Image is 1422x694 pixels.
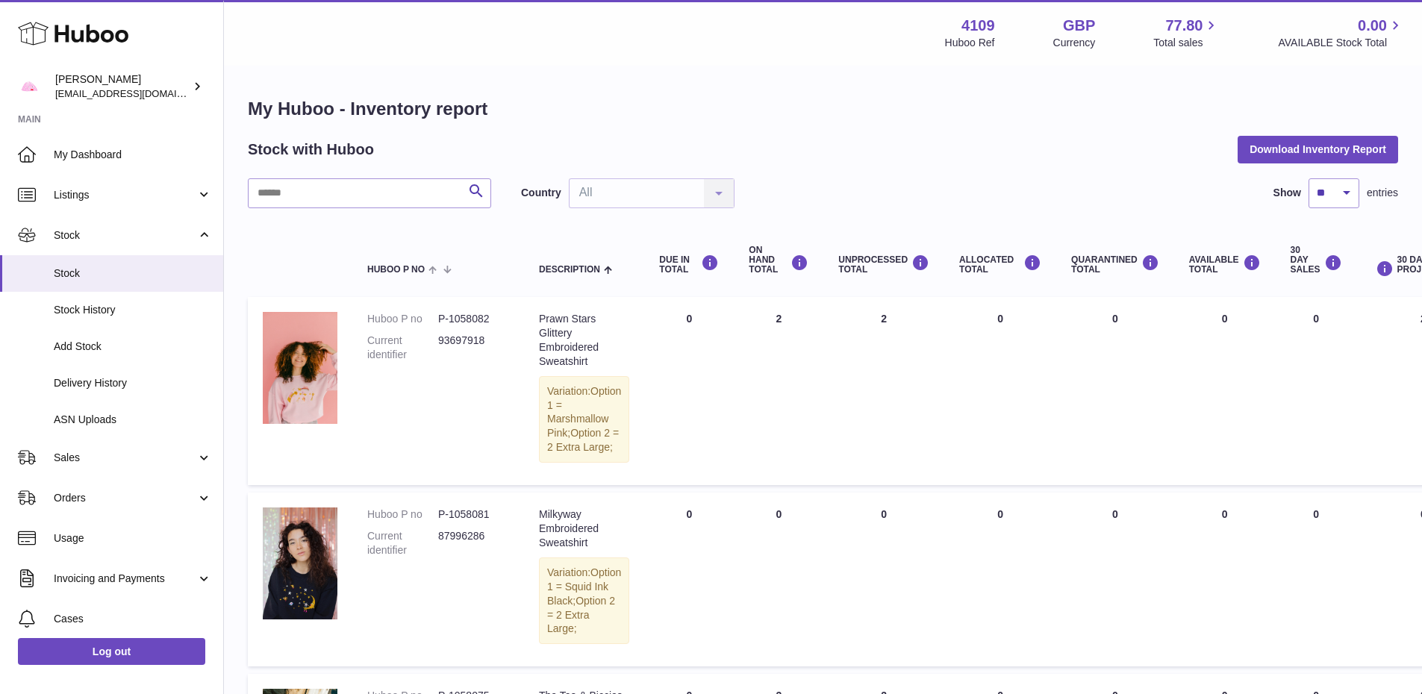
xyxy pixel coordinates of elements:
dd: 93697918 [438,334,509,362]
dd: P-1058082 [438,312,509,326]
td: 0 [1174,493,1276,666]
span: Description [539,265,600,275]
td: 2 [823,297,944,485]
span: Stock [54,266,212,281]
label: Country [521,186,561,200]
span: [EMAIL_ADDRESS][DOMAIN_NAME] [55,87,219,99]
div: Variation: [539,557,629,644]
span: 0 [1112,313,1118,325]
span: My Dashboard [54,148,212,162]
td: 0 [1174,297,1276,485]
h1: My Huboo - Inventory report [248,97,1398,121]
div: DUE IN TOTAL [659,254,719,275]
img: internalAdmin-4109@internal.huboo.com [18,75,40,98]
td: 0 [944,493,1056,666]
span: Option 1 = Marshmallow Pink; [547,385,621,440]
span: Orders [54,491,196,505]
a: 0.00 AVAILABLE Stock Total [1278,16,1404,50]
span: entries [1367,186,1398,200]
td: 0 [944,297,1056,485]
span: Option 2 = 2 Extra Large; [547,595,615,635]
span: Option 1 = Squid Ink Black; [547,566,621,607]
td: 2 [734,297,823,485]
div: QUARANTINED Total [1071,254,1159,275]
span: 0 [1112,508,1118,520]
dt: Current identifier [367,529,438,557]
div: Currency [1053,36,1096,50]
span: Add Stock [54,340,212,354]
strong: GBP [1063,16,1095,36]
div: [PERSON_NAME] [55,72,190,101]
dd: 87996286 [438,529,509,557]
td: 0 [823,493,944,666]
span: Invoicing and Payments [54,572,196,586]
button: Download Inventory Report [1238,136,1398,163]
img: product image [263,312,337,424]
h2: Stock with Huboo [248,140,374,160]
span: AVAILABLE Stock Total [1278,36,1404,50]
a: Log out [18,638,205,665]
td: 0 [734,493,823,666]
div: Huboo Ref [945,36,995,50]
dt: Huboo P no [367,507,438,522]
div: Variation: [539,376,629,463]
span: 77.80 [1165,16,1203,36]
td: 0 [1276,493,1357,666]
span: Option 2 = 2 Extra Large; [547,427,619,453]
td: 0 [1276,297,1357,485]
dt: Huboo P no [367,312,438,326]
dt: Current identifier [367,334,438,362]
td: 0 [644,493,734,666]
img: product image [263,507,337,619]
div: AVAILABLE Total [1189,254,1261,275]
div: 30 DAY SALES [1291,246,1342,275]
label: Show [1273,186,1301,200]
a: 77.80 Total sales [1153,16,1220,50]
span: Listings [54,188,196,202]
td: 0 [644,297,734,485]
span: Sales [54,451,196,465]
strong: 4109 [961,16,995,36]
div: ON HAND Total [749,246,808,275]
dd: P-1058081 [438,507,509,522]
div: Milkyway Embroidered Sweatshirt [539,507,629,550]
span: Usage [54,531,212,545]
span: Total sales [1153,36,1220,50]
span: Cases [54,612,212,626]
div: UNPROCESSED Total [838,254,929,275]
span: ASN Uploads [54,413,212,427]
span: Delivery History [54,376,212,390]
span: 0.00 [1358,16,1387,36]
span: Huboo P no [367,265,425,275]
div: Prawn Stars Glittery Embroidered Sweatshirt [539,312,629,369]
span: Stock History [54,303,212,317]
div: ALLOCATED Total [959,254,1041,275]
span: Stock [54,228,196,243]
